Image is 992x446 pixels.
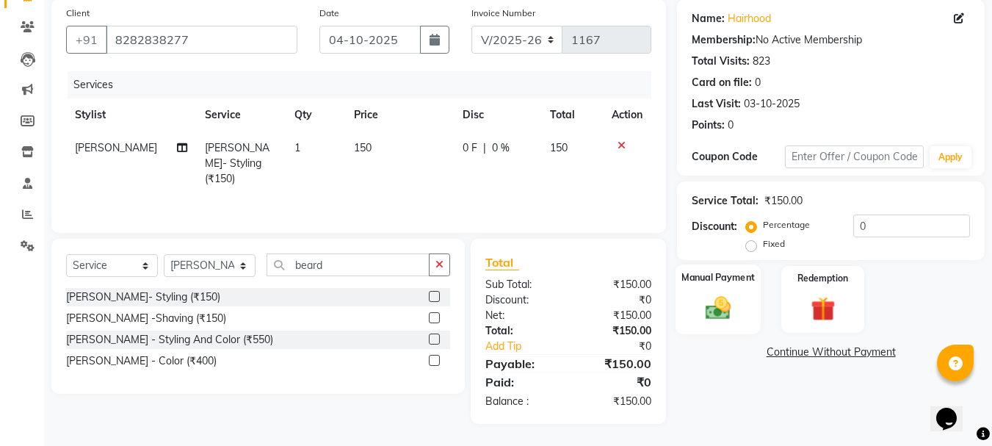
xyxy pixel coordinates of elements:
div: Payable: [474,355,568,373]
th: Qty [286,98,345,132]
div: Points: [692,118,725,133]
div: Sub Total: [474,277,568,292]
div: Membership: [692,32,756,48]
div: Paid: [474,373,568,391]
div: Net: [474,308,568,323]
th: Total [541,98,604,132]
input: Search by Name/Mobile/Email/Code [106,26,297,54]
div: Card on file: [692,75,752,90]
div: Total: [474,323,568,339]
th: Action [603,98,651,132]
div: ₹150.00 [568,394,662,409]
label: Client [66,7,90,20]
div: ₹0 [568,373,662,391]
div: ₹0 [584,339,663,354]
div: 03-10-2025 [744,96,800,112]
img: _gift.svg [803,294,843,324]
input: Enter Offer / Coupon Code [785,145,924,168]
div: 823 [753,54,770,69]
div: Name: [692,11,725,26]
label: Redemption [797,272,848,285]
label: Invoice Number [471,7,535,20]
span: Total [485,255,519,270]
div: [PERSON_NAME] -Shaving (₹150) [66,311,226,326]
label: Percentage [763,218,810,231]
button: Apply [930,146,971,168]
span: 0 F [463,140,477,156]
div: Service Total: [692,193,759,209]
label: Date [319,7,339,20]
div: Discount: [692,219,737,234]
span: 150 [354,141,372,154]
iframe: chat widget [930,387,977,431]
div: Coupon Code [692,149,784,165]
span: | [483,140,486,156]
div: Balance : [474,394,568,409]
a: Add Tip [474,339,584,354]
span: 1 [294,141,300,154]
span: 0 % [492,140,510,156]
div: ₹150.00 [568,355,662,373]
div: [PERSON_NAME]- Styling (₹150) [66,289,220,305]
th: Stylist [66,98,196,132]
button: +91 [66,26,107,54]
div: 0 [755,75,761,90]
div: ₹150.00 [568,277,662,292]
th: Service [196,98,286,132]
div: ₹150.00 [568,308,662,323]
input: Search or Scan [267,253,430,276]
span: 150 [550,141,568,154]
div: Last Visit: [692,96,741,112]
a: Continue Without Payment [680,345,982,360]
label: Fixed [763,237,785,251]
div: No Active Membership [692,32,970,48]
div: ₹150.00 [568,323,662,339]
div: [PERSON_NAME] - Styling And Color (₹550) [66,332,273,348]
div: [PERSON_NAME] - Color (₹400) [66,353,217,369]
div: 0 [728,118,734,133]
div: Total Visits: [692,54,750,69]
div: ₹150.00 [764,193,803,209]
th: Disc [454,98,541,132]
img: _cash.svg [698,293,739,323]
span: [PERSON_NAME]- Styling (₹150) [205,141,269,185]
a: Hairhood [728,11,771,26]
div: ₹0 [568,292,662,308]
div: Services [68,71,662,98]
div: Discount: [474,292,568,308]
span: [PERSON_NAME] [75,141,157,154]
th: Price [345,98,454,132]
label: Manual Payment [681,270,755,284]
